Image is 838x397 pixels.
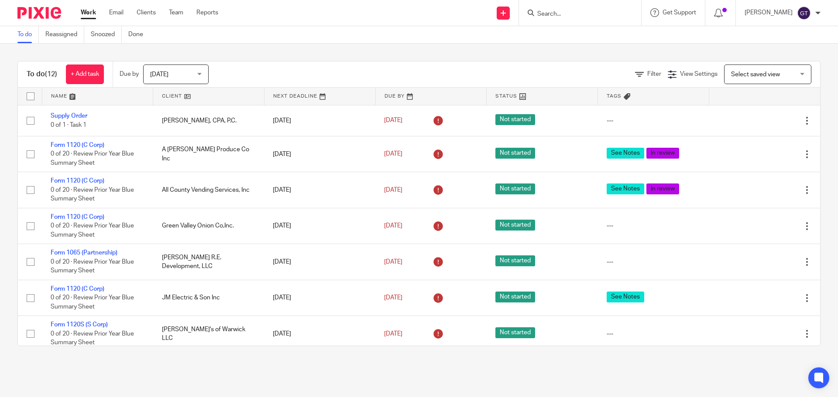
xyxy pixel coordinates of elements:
[153,172,264,208] td: All County Vending Services, Inc
[731,71,780,78] span: Select saved view
[495,220,535,231] span: Not started
[797,6,811,20] img: svg%3E
[647,71,661,77] span: Filter
[384,223,402,229] span: [DATE]
[607,329,701,338] div: ---
[137,8,156,17] a: Clients
[45,71,57,78] span: (12)
[264,105,375,136] td: [DATE]
[51,286,104,292] a: Form 1120 (C Corp)
[264,208,375,244] td: [DATE]
[51,122,86,128] span: 0 of 1 · Task 1
[51,331,134,346] span: 0 of 20 · Review Prior Year Blue Summary Sheet
[17,26,39,43] a: To do
[150,71,168,78] span: [DATE]
[51,322,108,328] a: Form 1120S (S Corp)
[153,105,264,136] td: [PERSON_NAME], CPA, P.C.
[169,8,183,17] a: Team
[607,94,622,98] span: Tags
[153,316,264,352] td: [PERSON_NAME]'s of Warwick LLC
[264,244,375,280] td: [DATE]
[51,295,134,310] span: 0 of 20 · Review Prior Year Blue Summary Sheet
[607,221,701,230] div: ---
[51,223,134,238] span: 0 of 20 · Review Prior Year Blue Summary Sheet
[153,280,264,316] td: JM Electric & Son Inc
[51,187,134,202] span: 0 of 20 · Review Prior Year Blue Summary Sheet
[607,292,644,302] span: See Notes
[680,71,718,77] span: View Settings
[607,258,701,266] div: ---
[495,292,535,302] span: Not started
[66,64,104,84] a: + Add task
[384,118,402,124] span: [DATE]
[384,331,402,337] span: [DATE]
[607,148,644,159] span: See Notes
[536,10,615,18] input: Search
[607,116,701,125] div: ---
[495,148,535,159] span: Not started
[196,8,218,17] a: Reports
[495,327,535,338] span: Not started
[646,183,679,194] span: In review
[495,255,535,266] span: Not started
[495,114,535,125] span: Not started
[120,70,139,78] p: Due by
[264,316,375,352] td: [DATE]
[81,8,96,17] a: Work
[264,172,375,208] td: [DATE]
[153,208,264,244] td: Green Valley Onion Co,Inc.
[384,187,402,193] span: [DATE]
[663,10,696,16] span: Get Support
[646,148,679,159] span: In review
[384,259,402,265] span: [DATE]
[264,136,375,172] td: [DATE]
[51,113,87,119] a: Supply Order
[45,26,84,43] a: Reassigned
[109,8,124,17] a: Email
[51,142,104,148] a: Form 1120 (C Corp)
[607,183,644,194] span: See Notes
[384,151,402,157] span: [DATE]
[128,26,150,43] a: Done
[27,70,57,79] h1: To do
[51,151,134,166] span: 0 of 20 · Review Prior Year Blue Summary Sheet
[91,26,122,43] a: Snoozed
[153,136,264,172] td: A [PERSON_NAME] Produce Co Inc
[384,295,402,301] span: [DATE]
[17,7,61,19] img: Pixie
[51,250,117,256] a: Form 1065 (Partnership)
[51,178,104,184] a: Form 1120 (C Corp)
[153,244,264,280] td: [PERSON_NAME] R.E. Development, LLC
[495,183,535,194] span: Not started
[745,8,793,17] p: [PERSON_NAME]
[51,214,104,220] a: Form 1120 (C Corp)
[264,280,375,316] td: [DATE]
[51,259,134,274] span: 0 of 20 · Review Prior Year Blue Summary Sheet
